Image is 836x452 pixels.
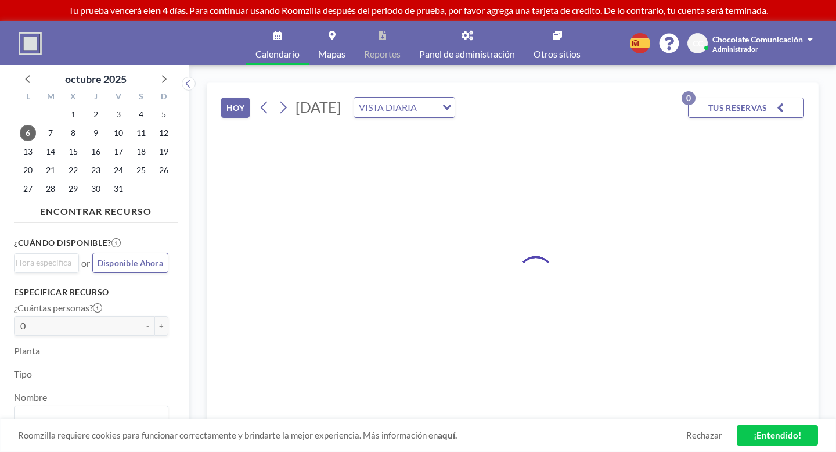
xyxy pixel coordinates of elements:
span: miércoles, 15 de octubre de 2025 [65,144,81,160]
button: Disponible Ahora [92,253,168,273]
a: Rechazar [686,430,722,441]
span: jueves, 16 de octubre de 2025 [88,144,104,160]
label: Nombre [14,392,47,403]
span: domingo, 12 de octubre de 2025 [156,125,172,141]
a: Reportes [355,21,410,65]
span: jueves, 30 de octubre de 2025 [88,181,104,197]
div: L [17,90,39,105]
div: Search for option [15,406,168,426]
span: viernes, 24 de octubre de 2025 [110,162,127,178]
span: Calendario [255,49,300,59]
div: X [62,90,85,105]
span: lunes, 13 de octubre de 2025 [20,144,36,160]
div: octubre 2025 [65,71,127,87]
span: domingo, 19 de octubre de 2025 [156,144,172,160]
span: martes, 21 de octubre de 2025 [42,162,59,178]
span: Roomzilla requiere cookies para funcionar correctamente y brindarte la mejor experiencia. Más inf... [18,430,686,441]
img: organization-logo [19,32,42,55]
span: miércoles, 1 de octubre de 2025 [65,106,81,123]
label: Tipo [14,368,32,380]
span: Reportes [364,49,401,59]
label: ¿Cuántas personas? [14,302,102,314]
span: CC [693,38,703,49]
a: Calendario [246,21,309,65]
h4: ENCONTRAR RECURSO [14,201,178,217]
button: + [154,316,168,336]
a: ¡Entendido! [737,425,818,446]
a: Panel de administración [410,21,524,65]
div: J [85,90,107,105]
span: miércoles, 8 de octubre de 2025 [65,125,81,141]
span: miércoles, 29 de octubre de 2025 [65,181,81,197]
span: lunes, 27 de octubre de 2025 [20,181,36,197]
span: martes, 14 de octubre de 2025 [42,144,59,160]
span: jueves, 23 de octubre de 2025 [88,162,104,178]
p: 0 [682,91,696,105]
a: Mapas [309,21,355,65]
span: [DATE] [296,98,341,116]
span: Panel de administración [419,49,515,59]
span: sábado, 11 de octubre de 2025 [133,125,149,141]
span: jueves, 2 de octubre de 2025 [88,106,104,123]
div: D [152,90,175,105]
span: Mapas [318,49,345,59]
span: martes, 7 de octubre de 2025 [42,125,59,141]
span: VISTA DIARIA [356,100,419,115]
h3: Especificar recurso [14,287,168,297]
span: or [81,257,90,269]
span: martes, 28 de octubre de 2025 [42,181,59,197]
span: Administrador [712,45,758,53]
a: aquí. [438,430,457,440]
span: viernes, 17 de octubre de 2025 [110,144,127,160]
div: Search for option [354,98,455,117]
span: viernes, 10 de octubre de 2025 [110,125,127,141]
div: S [129,90,152,105]
div: Search for option [15,254,78,271]
span: sábado, 4 de octubre de 2025 [133,106,149,123]
span: domingo, 5 de octubre de 2025 [156,106,172,123]
span: domingo, 26 de octubre de 2025 [156,162,172,178]
div: M [39,90,62,105]
span: viernes, 31 de octubre de 2025 [110,181,127,197]
span: jueves, 9 de octubre de 2025 [88,125,104,141]
input: Search for option [16,256,72,269]
span: Otros sitios [534,49,581,59]
button: TUS RESERVAS0 [688,98,804,118]
input: Search for option [16,408,161,424]
div: V [107,90,129,105]
a: Otros sitios [524,21,590,65]
span: viernes, 3 de octubre de 2025 [110,106,127,123]
button: - [140,316,154,336]
b: en 4 días [150,5,186,16]
input: Search for option [420,100,435,115]
span: Chocolate Comunicación [712,34,803,44]
span: miércoles, 22 de octubre de 2025 [65,162,81,178]
span: sábado, 25 de octubre de 2025 [133,162,149,178]
span: lunes, 6 de octubre de 2025 [20,125,36,141]
label: Planta [14,345,40,357]
span: Disponible Ahora [98,258,163,268]
span: lunes, 20 de octubre de 2025 [20,162,36,178]
button: HOY [221,98,250,118]
span: sábado, 18 de octubre de 2025 [133,144,149,160]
